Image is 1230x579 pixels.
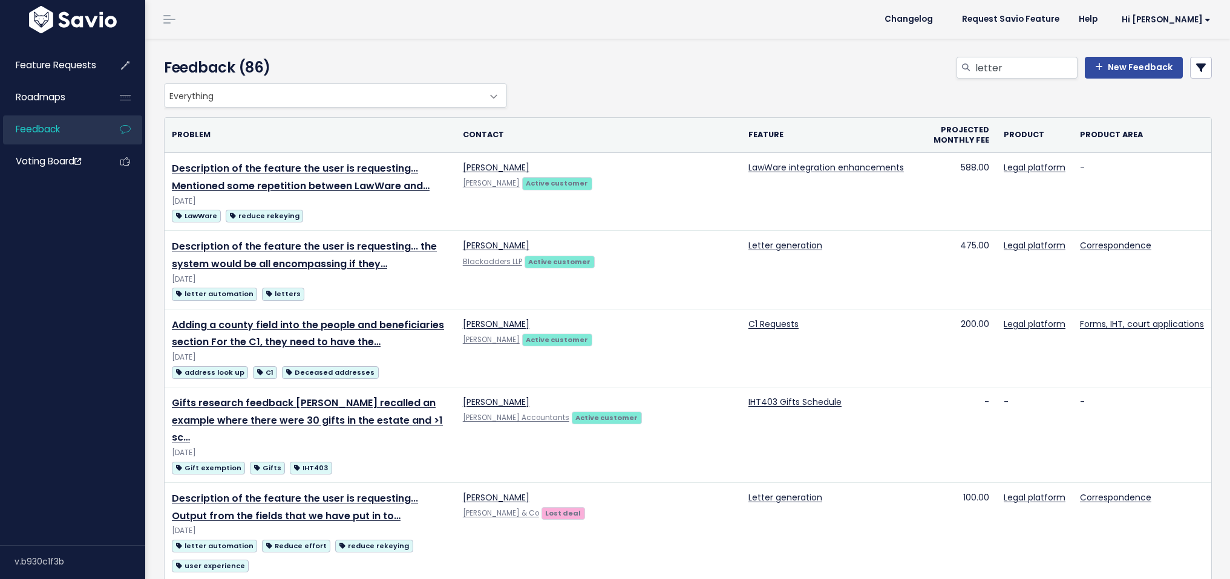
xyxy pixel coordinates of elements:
a: New Feedback [1085,57,1183,79]
a: address look up [172,364,248,380]
div: [DATE] [172,273,448,286]
td: - [996,387,1073,482]
a: C1 [253,364,277,380]
a: Active customer [525,255,595,267]
th: Product Area [1073,118,1211,153]
a: [PERSON_NAME] [463,239,529,251]
a: IHT403 [290,460,332,475]
a: reduce rekeying [226,208,303,223]
div: [DATE] [172,351,448,364]
span: Feature Requests [16,59,96,71]
h4: Feedback (86) [164,57,502,79]
span: Changelog [885,15,933,24]
a: Letter generation [748,239,822,251]
td: 588.00 [911,153,996,231]
strong: Active customer [575,413,638,422]
a: Description of the feature the user is requesting... Mentioned some repetition between LawWare and… [172,161,430,193]
a: [PERSON_NAME] [463,318,529,330]
a: Feature Requests [3,51,100,79]
a: Adding a county field into the people and beneficiaries section For the C1, they need to have the… [172,318,444,349]
span: Everything [164,83,507,108]
span: Voting Board [16,155,81,167]
a: [PERSON_NAME] [463,335,520,344]
a: C1 Requests [748,318,799,330]
a: Legal platform [1004,318,1065,330]
span: Gifts [250,462,285,474]
a: [PERSON_NAME] [463,161,529,173]
a: Forms, IHT, court applications [1080,318,1204,330]
span: letters [262,288,304,300]
a: Correspondence [1080,239,1151,251]
div: [DATE] [172,525,448,537]
span: Roadmaps [16,91,65,103]
a: reduce rekeying [335,538,413,553]
span: IHT403 [290,462,332,474]
input: Search feedback... [974,57,1078,79]
span: Deceased addresses [282,366,378,379]
span: C1 [253,366,277,379]
td: 200.00 [911,309,996,387]
a: Hi [PERSON_NAME] [1107,10,1220,29]
span: Everything [165,84,482,107]
a: Blackadders LLP [463,257,522,267]
a: Active customer [522,333,592,345]
a: Help [1069,10,1107,28]
span: Reduce effort [262,540,330,552]
th: Projected monthly fee [911,118,996,153]
a: Correspondence [1080,491,1151,503]
span: LawWare [172,210,221,222]
span: user experience [172,560,249,572]
a: Description of the feature the user is requesting... Output from the fields that we have put in to… [172,491,418,523]
div: v.b930c1f3b [15,546,145,577]
a: Lost deal [541,506,585,519]
a: letter automation [172,286,257,301]
img: logo-white.9d6f32f41409.svg [26,6,120,33]
span: letter automation [172,288,257,300]
td: - [1073,387,1211,482]
span: Feedback [16,123,60,135]
span: reduce rekeying [226,210,303,222]
a: Description of the feature the user is requesting... the system would be all encompassing if they… [172,239,437,271]
strong: Active customer [526,178,588,188]
a: Letter generation [748,491,822,503]
span: address look up [172,366,248,379]
a: Request Savio Feature [952,10,1069,28]
strong: Active customer [528,257,590,267]
span: Hi [PERSON_NAME] [1122,15,1211,24]
a: Legal platform [1004,161,1065,173]
a: Legal platform [1004,239,1065,251]
a: Reduce effort [262,538,330,553]
th: Problem [165,118,456,153]
span: letter automation [172,540,257,552]
a: Gifts [250,460,285,475]
td: - [1073,153,1211,231]
div: [DATE] [172,195,448,208]
a: Gifts research feedback [PERSON_NAME] recalled an example where there were 30 gifts in the estate... [172,396,443,445]
th: Product [996,118,1073,153]
a: IHT403 Gifts Schedule [748,396,842,408]
th: Contact [456,118,741,153]
a: Feedback [3,115,100,143]
a: Voting Board [3,147,100,175]
a: user experience [172,558,249,573]
a: [PERSON_NAME] & Co [463,508,539,518]
a: letter automation [172,538,257,553]
a: [PERSON_NAME] [463,178,520,188]
div: [DATE] [172,447,448,459]
a: Legal platform [1004,491,1065,503]
a: [PERSON_NAME] [463,491,529,503]
span: reduce rekeying [335,540,413,552]
a: Active customer [572,411,642,423]
a: [PERSON_NAME] Accountants [463,413,569,422]
a: LawWare [172,208,221,223]
strong: Active customer [526,335,588,344]
th: Feature [741,118,911,153]
a: Roadmaps [3,83,100,111]
a: Active customer [522,176,592,189]
strong: Lost deal [545,508,581,518]
a: LawWare integration enhancements [748,161,904,173]
td: - [911,387,996,482]
a: Gift exemption [172,460,245,475]
a: [PERSON_NAME] [463,396,529,408]
span: Gift exemption [172,462,245,474]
